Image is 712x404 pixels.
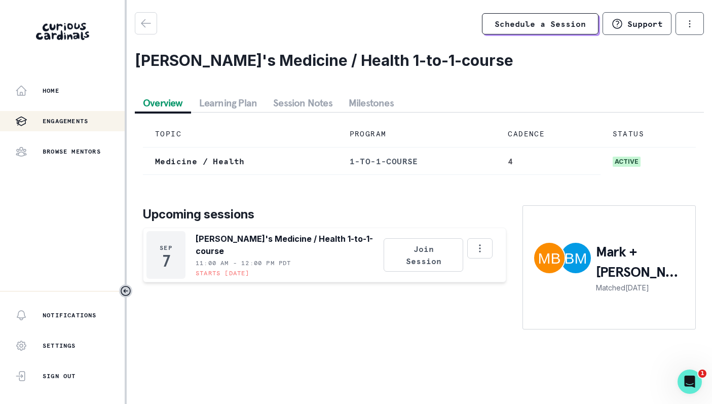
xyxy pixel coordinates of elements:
[135,51,704,69] h2: [PERSON_NAME]'s Medicine / Health 1-to-1-course
[627,19,663,29] p: Support
[143,121,338,148] td: TOPIC
[384,238,463,272] button: Join Session
[43,87,59,95] p: Home
[341,94,402,112] button: Milestones
[601,121,696,148] td: STATUS
[43,311,97,319] p: Notifications
[143,205,506,224] p: Upcoming sessions
[135,94,191,112] button: Overview
[43,148,101,156] p: Browse Mentors
[196,269,250,277] p: Starts [DATE]
[119,284,132,298] button: Toggle sidebar
[43,372,76,380] p: Sign Out
[496,148,600,175] td: 4
[338,148,496,175] td: 1-to-1-course
[196,233,380,257] p: [PERSON_NAME]'s Medicine / Health 1-to-1-course
[163,256,170,266] p: 7
[36,23,89,40] img: Curious Cardinals Logo
[196,259,291,267] p: 11:00 AM - 12:00 PM PDT
[676,12,704,35] button: options
[613,157,641,167] span: active
[678,370,702,394] iframe: Intercom live chat
[603,12,671,35] button: Support
[43,117,88,125] p: Engagements
[482,13,598,34] a: Schedule a Session
[43,342,76,350] p: Settings
[143,148,338,175] td: Medicine / Health
[698,370,706,378] span: 1
[596,242,685,282] p: Mark + [PERSON_NAME]
[596,282,685,293] p: Matched [DATE]
[338,121,496,148] td: PROGRAM
[191,94,266,112] button: Learning Plan
[467,238,493,259] button: Options
[265,94,341,112] button: Session Notes
[160,244,172,252] p: Sep
[560,243,591,273] img: Bartu Milci
[534,243,565,273] img: Mark Berlaga
[496,121,600,148] td: CADENCE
